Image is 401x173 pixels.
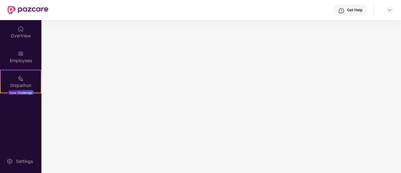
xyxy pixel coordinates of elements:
[8,6,48,14] img: New Pazcare Logo
[18,51,24,57] img: svg+xml;base64,PHN2ZyBpZD0iRW1wbG95ZWVzIiB4bWxucz0iaHR0cDovL3d3dy53My5vcmcvMjAwMC9zdmciIHdpZHRoPS...
[338,8,345,14] img: svg+xml;base64,PHN2ZyBpZD0iSGVscC0zMngzMiIgeG1sbnM9Imh0dHA6Ly93d3cudzMub3JnLzIwMDAvc3ZnIiB3aWR0aD...
[7,158,13,165] img: svg+xml;base64,PHN2ZyBpZD0iU2V0dGluZy0yMHgyMCIgeG1sbnM9Imh0dHA6Ly93d3cudzMub3JnLzIwMDAvc3ZnIiB3aW...
[1,82,41,89] div: Stepathon
[8,90,34,95] div: New Challenge
[18,75,24,82] img: svg+xml;base64,PHN2ZyB4bWxucz0iaHR0cDovL3d3dy53My5vcmcvMjAwMC9zdmciIHdpZHRoPSIyMSIgaGVpZ2h0PSIyMC...
[14,158,35,165] div: Settings
[387,8,392,13] img: svg+xml;base64,PHN2ZyBpZD0iRHJvcGRvd24tMzJ4MzIiIHhtbG5zPSJodHRwOi8vd3d3LnczLm9yZy8yMDAwL3N2ZyIgd2...
[347,8,362,13] div: Get Help
[18,26,24,32] img: svg+xml;base64,PHN2ZyBpZD0iSG9tZSIgeG1sbnM9Imh0dHA6Ly93d3cudzMub3JnLzIwMDAvc3ZnIiB3aWR0aD0iMjAiIG...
